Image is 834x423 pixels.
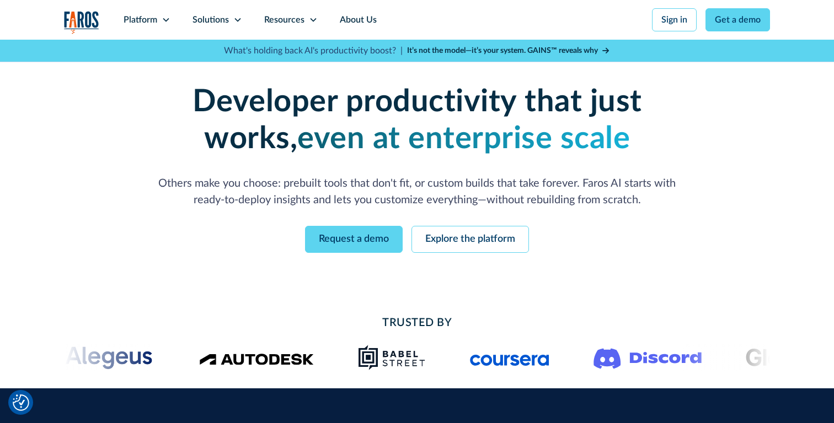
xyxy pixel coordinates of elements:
[193,13,229,26] div: Solutions
[407,45,610,57] a: It’s not the model—it’s your system. GAINS™ reveals why
[152,175,682,208] p: Others make you choose: prebuilt tools that don't fit, or custom builds that take forever. Faros ...
[358,344,426,371] img: Babel Street logo png
[64,11,99,34] img: Logo of the analytics and reporting company Faros.
[305,226,403,253] a: Request a demo
[152,314,682,331] h2: Trusted By
[13,394,29,411] img: Revisit consent button
[594,346,702,369] img: Logo of the communication platform Discord.
[224,44,403,57] p: What's holding back AI's productivity boost? |
[13,394,29,411] button: Cookie Settings
[297,123,630,154] strong: even at enterprise scale
[64,11,99,34] a: home
[193,86,642,154] strong: Developer productivity that just works,
[470,349,549,366] img: Logo of the online learning platform Coursera.
[705,8,770,31] a: Get a demo
[652,8,697,31] a: Sign in
[264,13,304,26] div: Resources
[41,344,155,371] img: Alegeus logo
[411,226,529,253] a: Explore the platform
[124,13,157,26] div: Platform
[199,350,314,365] img: Logo of the design software company Autodesk.
[407,47,598,55] strong: It’s not the model—it’s your system. GAINS™ reveals why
